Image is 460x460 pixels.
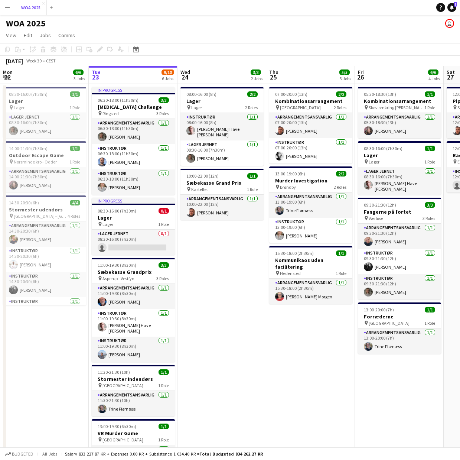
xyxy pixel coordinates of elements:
a: 1 [447,3,456,12]
div: 15:30-18:00 (2h30m)1/1Kommunikaos uden facilitering Hedensted1 RoleArrangementsansvarlig1/115:30-... [269,246,352,304]
app-card-role: Instruktør1/114:30-20:30 (6h) [3,297,86,323]
span: 1 Role [69,105,80,110]
span: 1/1 [425,307,435,312]
span: 9/10 [162,69,174,75]
h3: Sæbekasse Grand Prix [180,179,264,186]
app-card-role: Arrangementsansvarlig1/106:30-18:00 (11h30m)[PERSON_NAME] [92,119,175,144]
span: Lager [369,159,379,165]
span: Mon [3,69,13,75]
app-card-role: Arrangementsansvarlig1/114:00-21:30 (7h30m)[PERSON_NAME] [3,167,86,192]
h3: Lager [3,98,86,104]
a: Edit [21,30,35,40]
span: 1 Role [336,271,346,276]
span: 08:30-16:00 (7h30m) [364,146,402,151]
a: Jobs [37,30,54,40]
app-job-card: In progress06:30-18:00 (11h30m)3/3[MEDICAL_DATA] Challenge Ringsted3 RolesArrangementsansvarlig1/... [92,87,175,195]
span: 13:00-19:00 (6h) [275,171,305,176]
app-card-role: Arrangementsansvarlig1/110:00-22:00 (12h)[PERSON_NAME] [180,195,264,220]
span: 1 Role [424,159,435,165]
app-job-card: 05:30-18:30 (13h)1/1Kombinationsarrangement Skov omkring [PERSON_NAME]1 RoleArrangementsansvarlig... [358,87,441,138]
span: 2/2 [336,91,346,97]
span: 10:00-22:00 (12h) [186,173,219,179]
span: 4/4 [70,200,80,205]
span: 09:30-21:30 (12h) [364,202,396,208]
span: 15:30-18:00 (2h30m) [275,250,314,256]
app-card-role: Arrangementsansvarlig1/109:30-21:30 (12h)[PERSON_NAME] [358,224,441,249]
span: 1 Role [424,105,435,110]
span: 05:30-18:30 (13h) [364,91,396,97]
app-card-role: Instruktør1/114:30-20:30 (6h)[PERSON_NAME] [3,247,86,272]
span: 1/1 [247,173,258,179]
span: [GEOGRAPHIC_DATA] [102,383,143,388]
app-card-role: Instruktør1/109:30-21:30 (12h)[PERSON_NAME] [358,249,441,274]
span: 24 [179,73,190,81]
span: Skov omkring [PERSON_NAME] [369,105,424,110]
span: 3/3 [251,69,261,75]
span: Værløse [369,216,383,221]
span: 3/3 [159,262,169,268]
app-card-role: Arrangementsansvarlig1/115:30-18:00 (2h30m)[PERSON_NAME] Morgen [269,279,352,304]
h1: WOA 2025 [6,18,46,29]
h3: Forræderne [358,313,441,320]
div: [DATE] [6,57,23,65]
span: Budgeted [12,451,33,457]
app-card-role: Arrangementsansvarlig1/105:30-18:30 (13h)[PERSON_NAME] [358,113,441,138]
h3: Fangerne på fortet [358,208,441,215]
app-job-card: 13:00-20:00 (7h)1/1Forræderne [GEOGRAPHIC_DATA]1 RoleArrangementsansvarlig1/113:00-20:00 (7h)Trin... [358,302,441,354]
span: 14:30-20:30 (6h) [9,200,39,205]
app-job-card: 08:30-16:00 (7h30m)1/1Lager Lager1 RoleLager Jernet1/108:30-16:00 (7h30m)[PERSON_NAME] Have [PERS... [358,141,441,195]
h3: Kommunikaos uden facilitering [269,257,352,270]
span: 6/6 [428,69,438,75]
span: 5/5 [339,69,350,75]
span: 11:30-21:30 (10h) [98,369,130,375]
span: Jobs [40,32,51,39]
span: 08:00-16:00 (8h) [186,91,216,97]
button: WOA 2025 [15,0,47,15]
h3: Lager [92,214,175,221]
h3: Stormester Indendørs [92,376,175,382]
span: 1/1 [159,424,169,429]
app-job-card: 14:00-21:30 (7h30m)1/1Outdoor Escape Game Norsminde kro - Odder1 RoleArrangementsansvarlig1/114:0... [3,141,86,192]
app-job-card: 09:30-21:30 (12h)3/3Fangerne på fortet Værløse3 RolesArrangementsansvarlig1/109:30-21:30 (12h)[PE... [358,198,441,299]
h3: Kombinationsarrangement [358,98,441,104]
div: CEST [46,58,56,64]
span: Asperup - Vestfyn [102,276,134,281]
app-card-role: Arrangementsansvarlig1/114:30-20:30 (6h)[PERSON_NAME] [3,221,86,247]
div: 4 Jobs [428,76,440,81]
span: All jobs [41,451,59,457]
app-job-card: 07:00-20:00 (13h)2/2Kombinationsarrangement [GEOGRAPHIC_DATA]2 RolesArrangementsansvarlig1/107:00... [269,87,352,163]
span: Kastellet [191,187,208,192]
span: 3/3 [425,202,435,208]
h3: Outdoor Escape Game [3,152,86,159]
div: 11:30-21:30 (10h)1/1Stormester Indendørs [GEOGRAPHIC_DATA]1 RoleArrangementsansvarlig1/111:30-21:... [92,365,175,416]
span: 1 Role [424,320,435,326]
h3: VR Murder Game [92,430,175,437]
span: 22 [2,73,13,81]
span: 1/1 [70,91,80,97]
span: [GEOGRAPHIC_DATA] [102,437,143,443]
span: 1 Role [69,159,80,165]
span: 2/2 [247,91,258,97]
h3: [MEDICAL_DATA] Challenge [92,104,175,110]
div: Salary 833 227.87 KR + Expenses 0.00 KR + Subsistence 1 034.40 KR = [65,451,263,457]
span: Ringsted [102,111,119,116]
h3: Kombinationsarrangement [269,98,352,104]
span: Brøndby [280,184,296,190]
h3: Murder Investigation [269,177,352,184]
span: 08:30-16:00 (7h30m) [98,208,136,214]
a: View [3,30,19,40]
span: 1/1 [159,369,169,375]
app-user-avatar: Bettina Madsen [445,19,454,28]
span: View [6,32,16,39]
app-card-role: Instruktør1/109:30-21:30 (12h)[PERSON_NAME] [358,274,441,299]
div: In progress08:30-16:00 (7h30m)0/1Lager Lager1 RoleLager Jernet0/108:30-16:00 (7h30m) [92,198,175,255]
span: 6/6 [73,69,84,75]
app-card-role: Arrangementsansvarlig1/113:00-20:00 (7h)Trine Flørnæss [358,328,441,354]
span: 13:00-19:30 (6h30m) [98,424,136,429]
span: [GEOGRAPHIC_DATA] [369,320,410,326]
app-job-card: 14:30-20:30 (6h)4/4Stormester udendørs [GEOGRAPHIC_DATA] - [GEOGRAPHIC_DATA]4 RolesArrangementsan... [3,195,86,305]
